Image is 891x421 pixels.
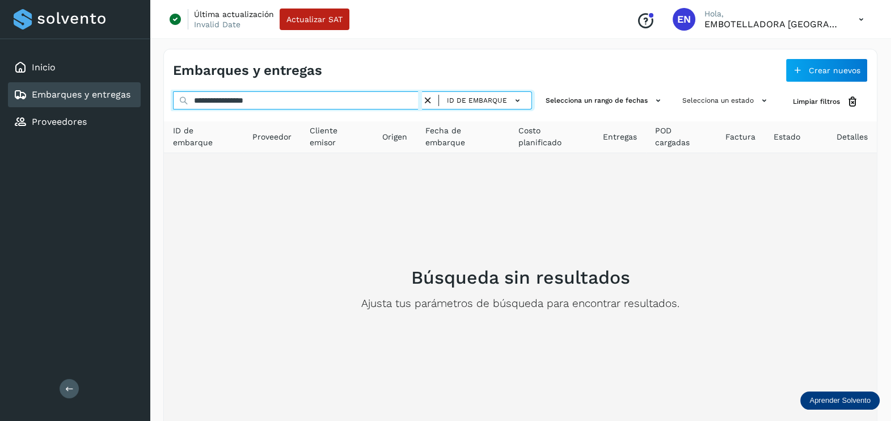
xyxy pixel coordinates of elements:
[837,131,868,143] span: Detalles
[541,91,669,110] button: Selecciona un rango de fechas
[655,125,707,149] span: POD cargadas
[32,116,87,127] a: Proveedores
[603,131,637,143] span: Entregas
[444,92,527,109] button: ID de embarque
[252,131,292,143] span: Proveedor
[194,19,240,30] p: Invalid Date
[774,131,800,143] span: Estado
[425,125,501,149] span: Fecha de embarque
[809,66,860,74] span: Crear nuevos
[8,82,141,107] div: Embarques y entregas
[784,91,868,112] button: Limpiar filtros
[678,91,775,110] button: Selecciona un estado
[286,15,343,23] span: Actualizar SAT
[793,96,840,107] span: Limpiar filtros
[280,9,349,30] button: Actualizar SAT
[411,267,630,288] h2: Búsqueda sin resultados
[173,125,234,149] span: ID de embarque
[704,9,841,19] p: Hola,
[173,62,322,79] h4: Embarques y entregas
[32,89,130,100] a: Embarques y entregas
[518,125,584,149] span: Costo planificado
[786,58,868,82] button: Crear nuevos
[447,95,507,106] span: ID de embarque
[194,9,274,19] p: Última actualización
[800,391,880,410] div: Aprender Solvento
[32,62,56,73] a: Inicio
[8,110,141,134] div: Proveedores
[8,55,141,80] div: Inicio
[704,19,841,30] p: EMBOTELLADORA NIAGARA DE MEXICO
[310,125,364,149] span: Cliente emisor
[725,131,755,143] span: Factura
[809,396,871,405] p: Aprender Solvento
[382,131,407,143] span: Origen
[361,297,679,310] p: Ajusta tus parámetros de búsqueda para encontrar resultados.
